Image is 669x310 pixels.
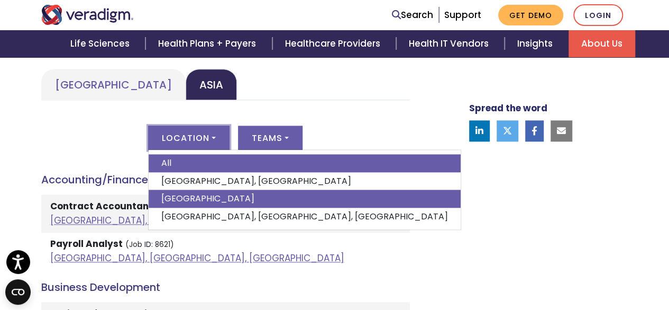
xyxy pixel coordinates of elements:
[469,102,547,114] strong: Spread the word
[272,30,396,57] a: Healthcare Providers
[505,30,569,57] a: Insights
[149,190,461,208] a: [GEOGRAPHIC_DATA]
[50,214,344,227] a: [GEOGRAPHIC_DATA], [GEOGRAPHIC_DATA], [GEOGRAPHIC_DATA]
[5,279,31,305] button: Open CMP widget
[573,4,623,26] a: Login
[41,173,410,186] h4: Accounting/Finance
[149,172,461,190] a: [GEOGRAPHIC_DATA], [GEOGRAPHIC_DATA]
[50,252,344,264] a: [GEOGRAPHIC_DATA], [GEOGRAPHIC_DATA], [GEOGRAPHIC_DATA]
[145,30,272,57] a: Health Plans + Payers
[444,8,481,21] a: Support
[149,208,461,226] a: [GEOGRAPHIC_DATA], [GEOGRAPHIC_DATA], [GEOGRAPHIC_DATA]
[125,240,174,250] small: (Job ID: 8621)
[41,281,410,294] h4: Business Development
[396,30,505,57] a: Health IT Vendors
[41,5,134,25] img: Veradigm logo
[148,126,230,150] button: Location
[392,8,433,22] a: Search
[50,237,123,250] strong: Payroll Analyst
[498,5,563,25] a: Get Demo
[41,69,186,100] a: [GEOGRAPHIC_DATA]
[186,69,237,100] a: Asia
[58,30,145,57] a: Life Sciences
[238,126,303,150] button: Teams
[569,30,635,57] a: About Us
[50,200,153,212] strong: Contract Accountant
[149,154,461,172] a: All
